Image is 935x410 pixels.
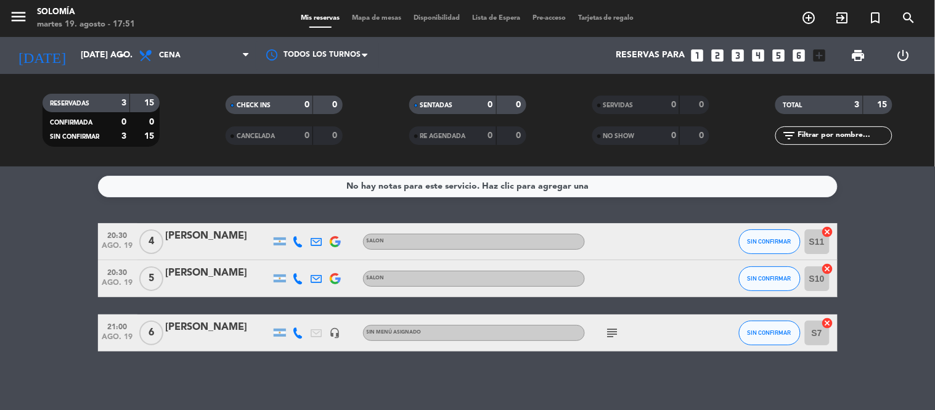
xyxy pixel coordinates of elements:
[783,102,802,109] span: TOTAL
[139,229,163,254] span: 4
[822,226,834,238] i: cancel
[671,100,676,109] strong: 0
[516,100,523,109] strong: 0
[730,47,746,64] i: looks_3
[121,132,126,141] strong: 3
[166,319,271,335] div: [PERSON_NAME]
[466,15,526,22] span: Lista de Espera
[50,120,92,126] span: CONFIRMADA
[102,333,133,347] span: ago. 19
[822,263,834,275] i: cancel
[603,133,635,139] span: NO SHOW
[166,228,271,244] div: [PERSON_NAME]
[603,102,634,109] span: SERVIDAS
[102,264,133,279] span: 20:30
[115,48,129,63] i: arrow_drop_down
[330,327,341,338] i: headset_mic
[149,118,157,126] strong: 0
[782,128,796,143] i: filter_list
[37,6,135,18] div: Solomía
[835,10,850,25] i: exit_to_app
[488,100,493,109] strong: 0
[9,7,28,26] i: menu
[330,236,341,247] img: google-logo.png
[739,229,801,254] button: SIN CONFIRMAR
[367,330,422,335] span: Sin menú asignado
[407,15,466,22] span: Disponibilidad
[671,131,676,140] strong: 0
[771,47,787,64] i: looks_5
[420,102,453,109] span: SENTADAS
[699,131,706,140] strong: 0
[739,266,801,291] button: SIN CONFIRMAR
[367,276,385,281] span: SALON
[748,329,791,336] span: SIN CONFIRMAR
[822,317,834,329] i: cancel
[855,100,860,109] strong: 3
[102,242,133,256] span: ago. 19
[851,48,866,63] span: print
[9,42,75,69] i: [DATE]
[526,15,572,22] span: Pre-acceso
[304,100,309,109] strong: 0
[420,133,466,139] span: RE AGENDADA
[333,100,340,109] strong: 0
[50,100,89,107] span: RESERVADAS
[102,319,133,333] span: 21:00
[902,10,917,25] i: search
[516,131,523,140] strong: 0
[616,51,685,60] span: Reservas para
[237,133,275,139] span: CANCELADA
[868,10,883,25] i: turned_in_not
[896,48,911,63] i: power_settings_new
[333,131,340,140] strong: 0
[802,10,817,25] i: add_circle_outline
[9,7,28,30] button: menu
[739,321,801,345] button: SIN CONFIRMAR
[346,15,407,22] span: Mapa de mesas
[121,99,126,107] strong: 3
[605,326,620,340] i: subject
[295,15,346,22] span: Mis reservas
[121,118,126,126] strong: 0
[488,131,493,140] strong: 0
[144,99,157,107] strong: 15
[237,102,271,109] span: CHECK INS
[139,321,163,345] span: 6
[37,18,135,31] div: martes 19. agosto - 17:51
[690,47,706,64] i: looks_one
[748,238,791,245] span: SIN CONFIRMAR
[144,132,157,141] strong: 15
[796,129,892,142] input: Filtrar por nombre...
[367,239,385,244] span: SALON
[751,47,767,64] i: looks_4
[572,15,640,22] span: Tarjetas de regalo
[710,47,726,64] i: looks_two
[50,134,99,140] span: SIN CONFIRMAR
[102,279,133,293] span: ago. 19
[159,51,181,60] span: Cena
[166,265,271,281] div: [PERSON_NAME]
[878,100,890,109] strong: 15
[139,266,163,291] span: 5
[812,47,828,64] i: add_box
[881,37,926,74] div: LOG OUT
[330,273,341,284] img: google-logo.png
[748,275,791,282] span: SIN CONFIRMAR
[791,47,807,64] i: looks_6
[346,179,589,194] div: No hay notas para este servicio. Haz clic para agregar una
[304,131,309,140] strong: 0
[102,228,133,242] span: 20:30
[699,100,706,109] strong: 0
